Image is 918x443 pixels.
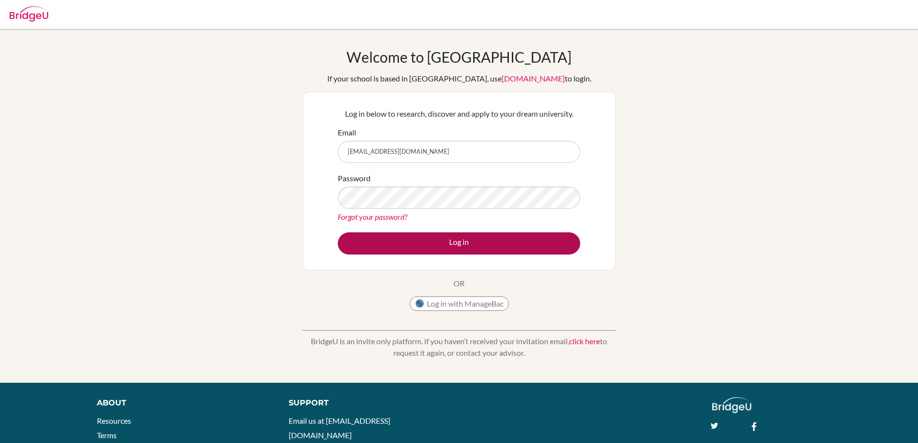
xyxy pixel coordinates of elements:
img: logo_white@2x-f4f0deed5e89b7ecb1c2cc34c3e3d731f90f0f143d5ea2071677605dd97b5244.png [712,397,751,413]
div: If your school is based in [GEOGRAPHIC_DATA], use to login. [327,73,591,84]
h1: Welcome to [GEOGRAPHIC_DATA] [346,48,572,66]
img: Bridge-U [10,6,48,22]
p: OR [453,278,465,289]
a: Email us at [EMAIL_ADDRESS][DOMAIN_NAME] [289,416,390,440]
button: Log in with ManageBac [410,296,509,311]
button: Log in [338,232,580,255]
label: Password [338,173,371,184]
a: Resources [97,416,131,425]
div: Support [289,397,448,409]
a: [DOMAIN_NAME] [502,74,565,83]
div: About [97,397,267,409]
p: Log in below to research, discover and apply to your dream university. [338,108,580,120]
label: Email [338,127,356,138]
a: click here [569,336,600,346]
a: Forgot your password? [338,212,407,221]
a: Terms [97,430,117,440]
p: BridgeU is an invite only platform. If you haven’t received your invitation email, to request it ... [303,336,616,359]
